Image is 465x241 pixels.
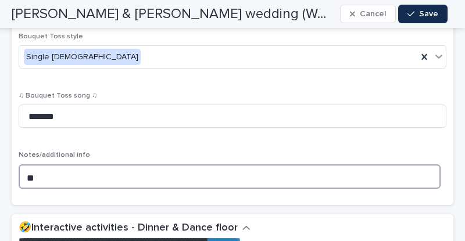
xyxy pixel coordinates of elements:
[419,10,438,18] span: Save
[19,92,97,99] span: ♫ Bouquet Toss song ♫
[19,221,238,235] h2: 🤣Interactive activities - Dinner & Dance floor
[19,152,90,159] span: Notes/additional info
[12,6,335,23] h2: [PERSON_NAME] & [PERSON_NAME] wedding (WAEU) - Online Planner
[19,221,251,235] button: 🤣Interactive activities - Dinner & Dance floor
[398,5,448,23] button: Save
[360,10,386,18] span: Cancel
[340,5,396,23] button: Cancel
[19,33,83,40] span: Bouquet Toss style
[24,49,141,66] div: Single [DEMOGRAPHIC_DATA]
